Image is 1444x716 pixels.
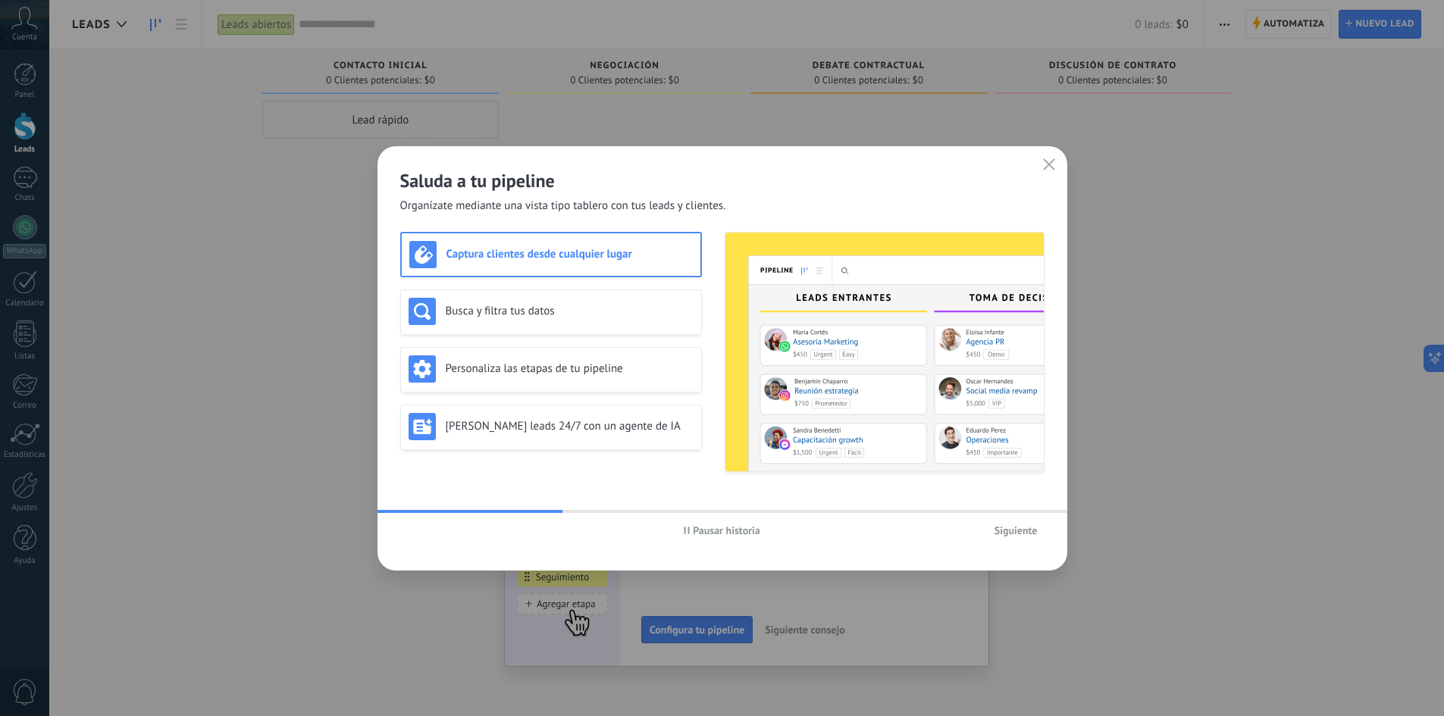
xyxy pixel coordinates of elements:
h3: Personaliza las etapas de tu pipeline [446,361,694,376]
h2: Saluda a tu pipeline [400,169,1045,192]
button: Siguiente [988,519,1045,542]
button: Pausar historia [677,519,767,542]
h3: Busca y filtra tus datos [446,304,694,318]
h3: Captura clientes desde cualquier lugar [446,247,693,261]
h3: [PERSON_NAME] leads 24/7 con un agente de IA [446,419,694,433]
span: Siguiente [995,525,1038,536]
span: Organízate mediante una vista tipo tablero con tus leads y clientes. [400,199,726,214]
span: Pausar historia [693,525,760,536]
